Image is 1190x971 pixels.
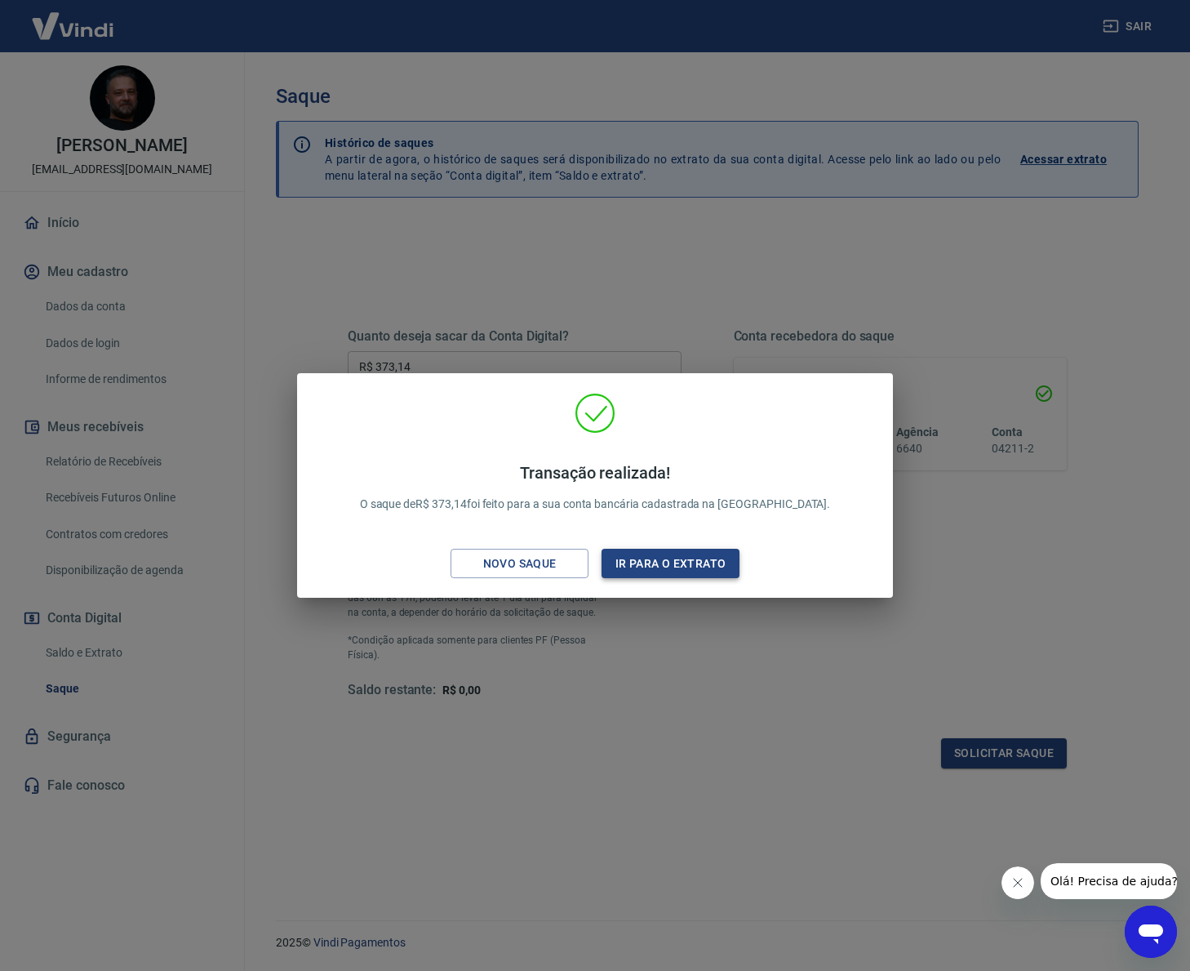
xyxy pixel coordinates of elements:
iframe: Close message [1001,866,1034,899]
span: Olá! Precisa de ajuda? [10,11,137,24]
button: Novo saque [451,549,588,579]
div: Novo saque [464,554,576,574]
iframe: Message from company [1041,863,1177,899]
p: O saque de R$ 373,14 foi feito para a sua conta bancária cadastrada na [GEOGRAPHIC_DATA]. [360,463,831,513]
button: Ir para o extrato [602,549,739,579]
iframe: Button to launch messaging window [1125,906,1177,958]
h4: Transação realizada! [360,463,831,483]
